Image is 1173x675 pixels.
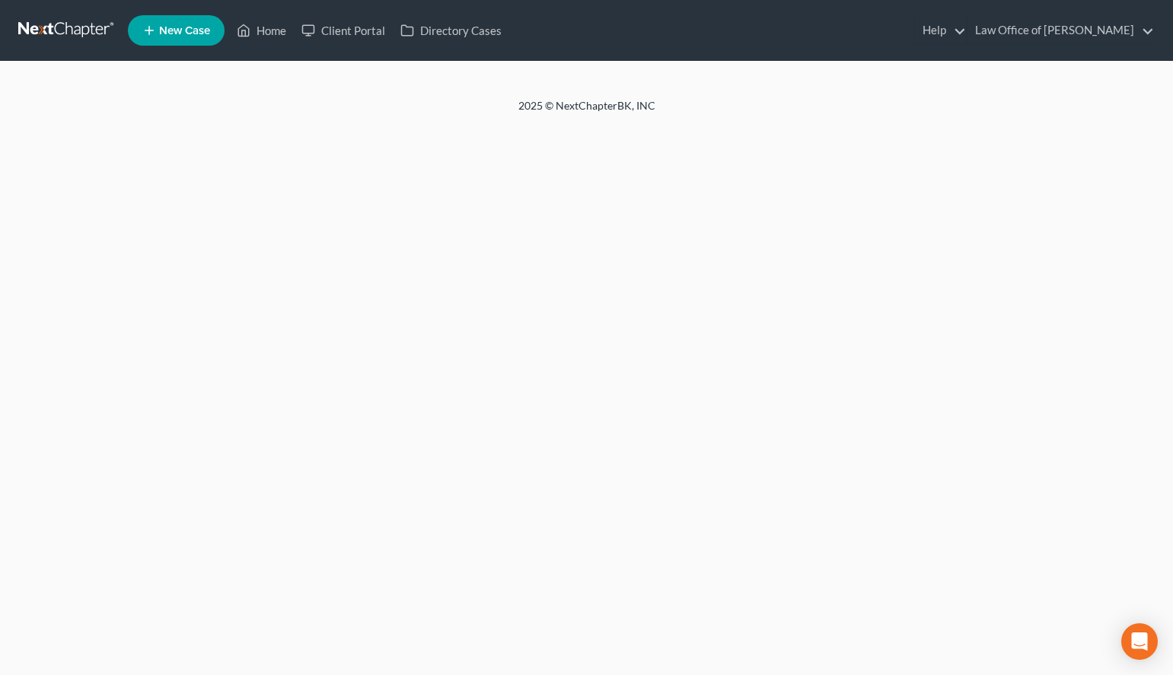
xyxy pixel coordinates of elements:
[128,15,225,46] new-legal-case-button: New Case
[393,17,509,44] a: Directory Cases
[229,17,294,44] a: Home
[153,98,1021,126] div: 2025 © NextChapterBK, INC
[915,17,966,44] a: Help
[967,17,1154,44] a: Law Office of [PERSON_NAME]
[1121,623,1158,660] div: Open Intercom Messenger
[294,17,393,44] a: Client Portal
